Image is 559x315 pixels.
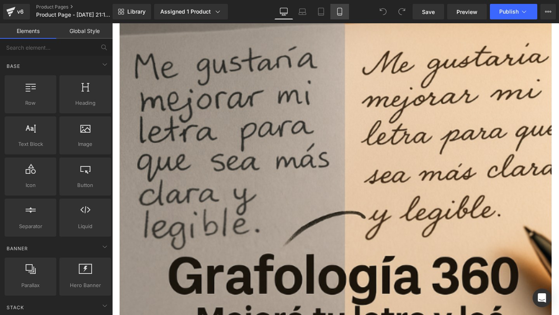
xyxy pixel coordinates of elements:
span: Separator [7,222,54,230]
div: v6 [16,7,25,17]
a: Product Pages [36,4,125,10]
a: Desktop [274,4,293,19]
a: v6 [3,4,30,19]
span: Image [62,140,109,148]
span: Library [127,8,146,15]
span: Product Page - [DATE] 21:18:06 [36,12,111,18]
div: Open Intercom Messenger [533,289,551,307]
span: Banner [6,245,29,252]
span: Liquid [62,222,109,230]
span: Text Block [7,140,54,148]
div: Assigned 1 Product [160,8,222,16]
span: Heading [62,99,109,107]
span: Row [7,99,54,107]
span: Stack [6,304,25,311]
button: Redo [394,4,410,19]
a: Tablet [312,4,330,19]
span: Hero Banner [62,281,109,289]
a: Laptop [293,4,312,19]
a: Global Style [56,23,113,39]
a: New Library [113,4,151,19]
span: Save [422,8,435,16]
span: Button [62,181,109,189]
span: Icon [7,181,54,189]
button: Publish [490,4,537,19]
span: Parallax [7,281,54,289]
span: Preview [457,8,477,16]
a: Mobile [330,4,349,19]
button: More [540,4,556,19]
a: Preview [447,4,487,19]
button: Undo [375,4,391,19]
span: Base [6,62,21,70]
span: Publish [499,9,519,15]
